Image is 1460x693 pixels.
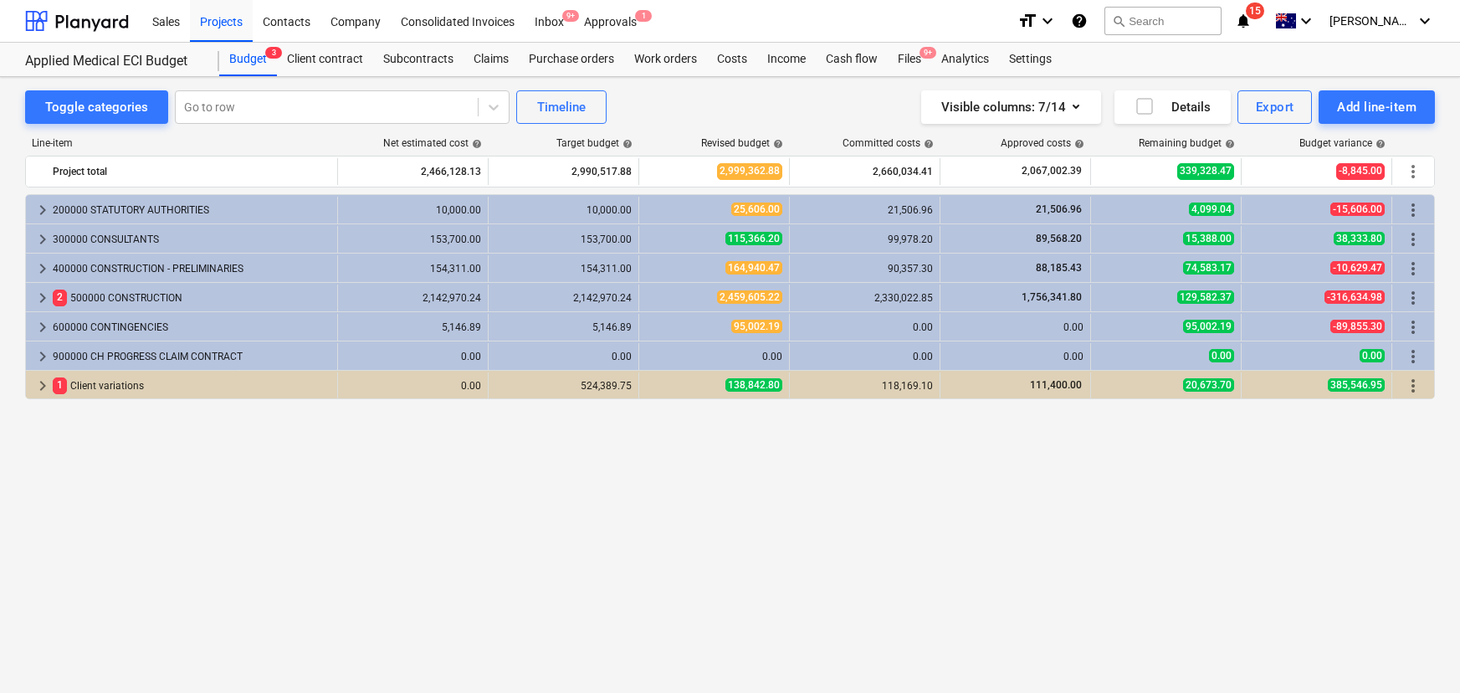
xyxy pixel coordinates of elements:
[345,204,481,216] div: 10,000.00
[731,320,782,333] span: 95,002.19
[265,47,282,59] span: 3
[33,200,53,220] span: keyboard_arrow_right
[1034,233,1083,244] span: 89,568.20
[1330,320,1385,333] span: -89,855.30
[1403,162,1423,182] span: More actions
[1403,200,1423,220] span: More actions
[920,47,936,59] span: 9+
[888,43,931,76] div: Files
[495,380,632,392] div: 524,389.75
[53,290,67,305] span: 2
[1104,7,1222,35] button: Search
[219,43,277,76] div: Budget
[797,292,933,304] div: 2,330,022.85
[219,43,277,76] a: Budget3
[516,90,607,124] button: Timeline
[25,53,199,70] div: Applied Medical ECI Budget
[53,285,330,311] div: 500000 CONSTRUCTION
[1403,317,1423,337] span: More actions
[1183,261,1234,275] span: 74,583.17
[1256,96,1294,118] div: Export
[843,137,934,149] div: Committed costs
[619,139,633,149] span: help
[816,43,888,76] div: Cash flow
[1177,290,1234,304] span: 129,582.37
[1296,11,1316,31] i: keyboard_arrow_down
[495,321,632,333] div: 5,146.89
[1034,262,1083,274] span: 88,185.43
[1114,90,1231,124] button: Details
[537,96,586,118] div: Timeline
[1319,90,1435,124] button: Add line-item
[345,321,481,333] div: 5,146.89
[33,229,53,249] span: keyboard_arrow_right
[562,10,579,22] span: 9+
[941,96,1081,118] div: Visible columns : 7/14
[1299,137,1386,149] div: Budget variance
[33,376,53,396] span: keyboard_arrow_right
[495,292,632,304] div: 2,142,970.24
[1415,11,1435,31] i: keyboard_arrow_down
[947,351,1083,362] div: 0.00
[1037,11,1058,31] i: keyboard_arrow_down
[1135,96,1211,118] div: Details
[53,197,330,223] div: 200000 STATUTORY AUTHORITIES
[53,255,330,282] div: 400000 CONSTRUCTION - PRELIMINARIES
[931,43,999,76] a: Analytics
[1112,14,1125,28] span: search
[731,203,782,216] span: 25,606.00
[383,137,482,149] div: Net estimated cost
[797,380,933,392] div: 118,169.10
[701,137,783,149] div: Revised budget
[770,139,783,149] span: help
[495,263,632,275] div: 154,311.00
[495,204,632,216] div: 10,000.00
[1237,90,1313,124] button: Export
[469,139,482,149] span: help
[797,204,933,216] div: 21,506.96
[1020,164,1083,178] span: 2,067,002.39
[1020,291,1083,303] span: 1,756,341.80
[635,10,652,22] span: 1
[1330,261,1385,275] span: -10,629.47
[1183,232,1234,245] span: 15,388.00
[373,43,464,76] a: Subcontracts
[1071,139,1084,149] span: help
[1183,320,1234,333] span: 95,002.19
[717,290,782,304] span: 2,459,605.22
[53,343,330,370] div: 900000 CH PROGRESS CLAIM CONTRACT
[25,90,168,124] button: Toggle categories
[1403,288,1423,308] span: More actions
[1372,139,1386,149] span: help
[519,43,624,76] a: Purchase orders
[1246,3,1264,19] span: 15
[345,351,481,362] div: 0.00
[1183,378,1234,392] span: 20,673.70
[1071,11,1088,31] i: Knowledge base
[345,380,481,392] div: 0.00
[45,96,148,118] div: Toggle categories
[1177,163,1234,179] span: 339,328.47
[33,346,53,367] span: keyboard_arrow_right
[1329,14,1413,28] span: [PERSON_NAME]
[53,158,330,185] div: Project total
[464,43,519,76] a: Claims
[1209,349,1234,362] span: 0.00
[277,43,373,76] a: Client contract
[707,43,757,76] div: Costs
[920,139,934,149] span: help
[1337,96,1416,118] div: Add line-item
[556,137,633,149] div: Target budget
[797,263,933,275] div: 90,357.30
[725,232,782,245] span: 115,366.20
[797,321,933,333] div: 0.00
[1189,203,1234,216] span: 4,099.04
[53,226,330,253] div: 300000 CONSULTANTS
[757,43,816,76] a: Income
[33,317,53,337] span: keyboard_arrow_right
[725,378,782,392] span: 138,842.80
[495,351,632,362] div: 0.00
